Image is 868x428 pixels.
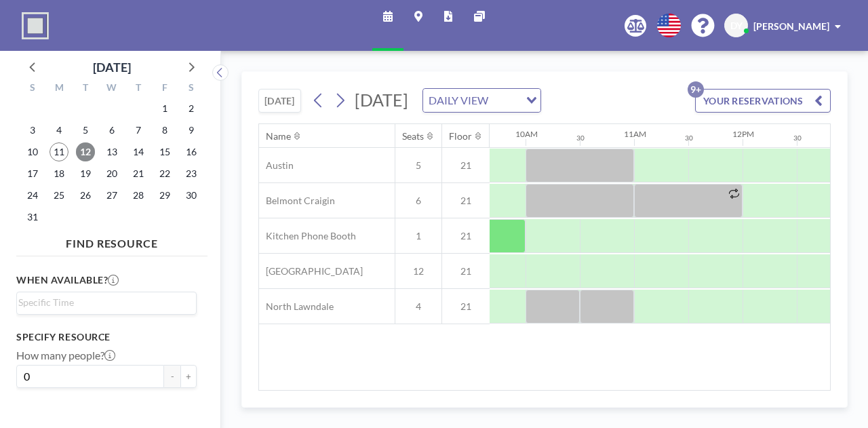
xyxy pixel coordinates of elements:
div: 12PM [732,129,754,139]
div: [DATE] [93,58,131,77]
span: 21 [442,159,490,172]
div: 10AM [515,129,538,139]
span: North Lawndale [259,300,334,313]
button: [DATE] [258,89,301,113]
span: Saturday, August 23, 2025 [182,164,201,183]
span: 5 [395,159,441,172]
img: organization-logo [22,12,49,39]
span: Saturday, August 2, 2025 [182,99,201,118]
span: 6 [395,195,441,207]
h4: FIND RESOURCE [16,231,208,250]
span: [DATE] [355,90,408,110]
span: Sunday, August 31, 2025 [23,208,42,227]
span: Tuesday, August 12, 2025 [76,142,95,161]
span: Saturday, August 16, 2025 [182,142,201,161]
span: Sunday, August 10, 2025 [23,142,42,161]
span: Tuesday, August 19, 2025 [76,164,95,183]
span: Belmont Craigin [259,195,335,207]
span: Monday, August 18, 2025 [50,164,68,183]
div: Search for option [17,292,196,313]
span: Monday, August 4, 2025 [50,121,68,140]
span: Thursday, August 21, 2025 [129,164,148,183]
span: Sunday, August 17, 2025 [23,164,42,183]
div: Floor [449,130,472,142]
div: W [99,80,125,98]
span: Friday, August 22, 2025 [155,164,174,183]
span: 4 [395,300,441,313]
div: T [125,80,151,98]
span: Tuesday, August 5, 2025 [76,121,95,140]
span: Friday, August 1, 2025 [155,99,174,118]
span: [GEOGRAPHIC_DATA] [259,265,363,277]
span: Wednesday, August 6, 2025 [102,121,121,140]
span: 21 [442,230,490,242]
div: S [178,80,204,98]
span: Saturday, August 9, 2025 [182,121,201,140]
span: Kitchen Phone Booth [259,230,356,242]
span: Friday, August 15, 2025 [155,142,174,161]
span: 21 [442,195,490,207]
span: Thursday, August 14, 2025 [129,142,148,161]
span: Monday, August 25, 2025 [50,186,68,205]
span: Wednesday, August 27, 2025 [102,186,121,205]
span: Monday, August 11, 2025 [50,142,68,161]
div: 30 [576,134,585,142]
button: YOUR RESERVATIONS9+ [695,89,831,113]
input: Search for option [18,295,189,310]
div: 30 [793,134,802,142]
label: How many people? [16,349,115,362]
span: Thursday, August 7, 2025 [129,121,148,140]
div: F [151,80,178,98]
div: Search for option [423,89,540,112]
span: Wednesday, August 20, 2025 [102,164,121,183]
span: Friday, August 8, 2025 [155,121,174,140]
span: [PERSON_NAME] [753,20,829,32]
span: 1 [395,230,441,242]
div: Name [266,130,291,142]
button: + [180,365,197,388]
span: Friday, August 29, 2025 [155,186,174,205]
div: Seats [402,130,424,142]
span: 21 [442,300,490,313]
span: Austin [259,159,294,172]
span: DAILY VIEW [426,92,491,109]
span: Wednesday, August 13, 2025 [102,142,121,161]
input: Search for option [492,92,518,109]
div: 11AM [624,129,646,139]
span: Saturday, August 30, 2025 [182,186,201,205]
div: M [46,80,73,98]
span: Sunday, August 24, 2025 [23,186,42,205]
h3: Specify resource [16,331,197,343]
span: Sunday, August 3, 2025 [23,121,42,140]
span: 12 [395,265,441,277]
p: 9+ [688,81,704,98]
span: 21 [442,265,490,277]
div: 30 [685,134,693,142]
label: Floor [16,399,41,412]
span: Thursday, August 28, 2025 [129,186,148,205]
div: T [73,80,99,98]
div: S [20,80,46,98]
span: DY [730,20,743,32]
button: - [164,365,180,388]
span: Tuesday, August 26, 2025 [76,186,95,205]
